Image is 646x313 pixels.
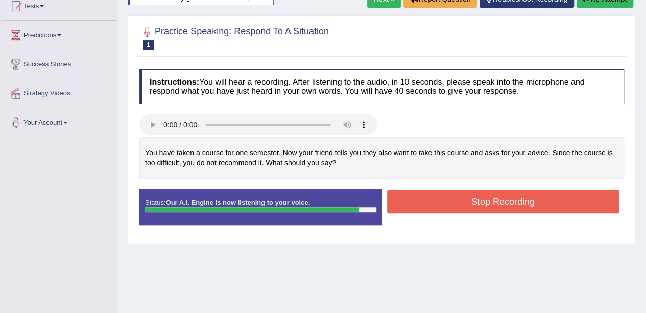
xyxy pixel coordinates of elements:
button: Stop Recording [387,190,619,213]
strong: Our A.I. Engine is now listening to your voice. [165,199,310,206]
a: Your Account [1,108,117,134]
div: Status: [139,189,382,225]
h4: You will hear a recording. After listening to the audio, in 10 seconds, please speak into the mic... [139,69,624,104]
span: 1 [143,40,154,50]
div: You have taken a course for one semester. Now your friend tells you they also want to take this c... [139,137,624,179]
h2: Practice Speaking: Respond To A Situation [139,24,329,50]
a: Strategy Videos [1,79,117,105]
a: Success Stories [1,50,117,76]
a: Predictions [1,21,117,46]
b: Instructions: [150,78,199,86]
